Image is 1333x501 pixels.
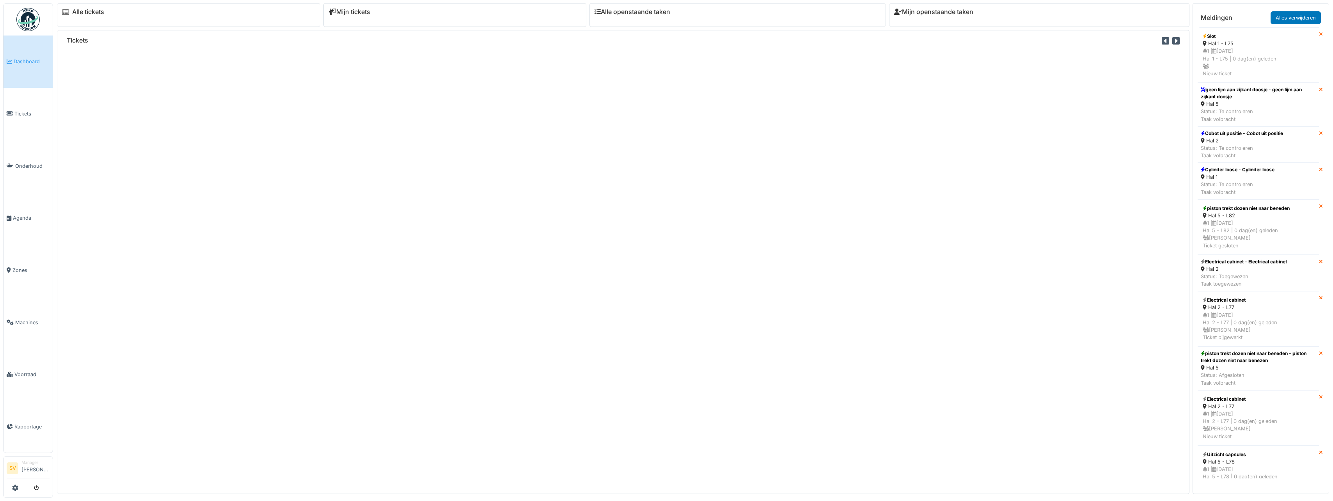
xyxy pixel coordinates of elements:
div: Uitzicht capsules [1203,451,1314,458]
div: Hal 5 - L82 [1203,212,1314,219]
div: 1 | [DATE] Hal 1 - L75 | 0 dag(en) geleden Nieuw ticket [1203,47,1314,77]
div: Hal 5 [1201,364,1316,371]
a: Alle openstaande taken [595,8,670,16]
span: Agenda [13,214,50,222]
h6: Tickets [67,37,88,44]
div: piston trekt dozen niet naar beneden - piston trekt dozen niet naar benezen [1201,350,1316,364]
a: Rapportage [4,401,53,453]
h6: Meldingen [1201,14,1232,21]
div: Hal 5 - L78 [1203,458,1314,465]
div: Slot [1203,33,1314,40]
div: Status: Te controleren Taak volbracht [1201,144,1283,159]
div: Cobot uit positie - Cobot uit positie [1201,130,1283,137]
div: 1 | [DATE] Hal 2 - L77 | 0 dag(en) geleden [PERSON_NAME] Nieuw ticket [1203,410,1314,440]
span: Onderhoud [15,162,50,170]
div: Hal 2 - L77 [1203,304,1314,311]
div: Status: Afgesloten Taak volbracht [1201,371,1316,386]
div: Hal 2 [1201,137,1283,144]
span: Rapportage [14,423,50,430]
div: Status: Te controleren Taak volbracht [1201,181,1274,195]
div: Electrical cabinet - Electrical cabinet [1201,258,1287,265]
a: piston trekt dozen niet naar beneden Hal 5 - L82 1 |[DATE]Hal 5 - L82 | 0 dag(en) geleden [PERSON... [1198,199,1319,255]
a: Dashboard [4,36,53,88]
span: Machines [15,319,50,326]
div: 1 | [DATE] Hal 5 - L78 | 0 dag(en) geleden [PERSON_NAME] Ticket toegewezen [1203,465,1314,496]
div: geen lijm aan zijkant doosje - geen lijm aan zijkant doosje [1201,86,1316,100]
li: [PERSON_NAME] [21,460,50,476]
a: Zones [4,244,53,297]
div: Electrical cabinet [1203,396,1314,403]
div: Hal 5 [1201,100,1316,108]
a: Cylinder loose - Cylinder loose Hal 1 Status: Te controlerenTaak volbracht [1198,163,1319,199]
a: Cobot uit positie - Cobot uit positie Hal 2 Status: Te controlerenTaak volbracht [1198,126,1319,163]
div: Status: Te controleren Taak volbracht [1201,108,1316,123]
div: 1 | [DATE] Hal 2 - L77 | 0 dag(en) geleden [PERSON_NAME] Ticket bijgewerkt [1203,311,1314,341]
a: Mijn openstaande taken [894,8,973,16]
a: Mijn tickets [328,8,370,16]
div: Hal 1 [1201,173,1274,181]
a: Electrical cabinet - Electrical cabinet Hal 2 Status: ToegewezenTaak toegewezen [1198,255,1319,291]
a: SV Manager[PERSON_NAME] [7,460,50,478]
div: Manager [21,460,50,465]
a: Electrical cabinet Hal 2 - L77 1 |[DATE]Hal 2 - L77 | 0 dag(en) geleden [PERSON_NAME]Nieuw ticket [1198,390,1319,446]
img: Badge_color-CXgf-gQk.svg [16,8,40,31]
a: Electrical cabinet Hal 2 - L77 1 |[DATE]Hal 2 - L77 | 0 dag(en) geleden [PERSON_NAME]Ticket bijge... [1198,291,1319,346]
a: piston trekt dozen niet naar beneden - piston trekt dozen niet naar benezen Hal 5 Status: Afgeslo... [1198,346,1319,390]
div: Hal 2 [1201,265,1287,273]
a: Slot Hal 1 - L75 1 |[DATE]Hal 1 - L75 | 0 dag(en) geleden Nieuw ticket [1198,27,1319,83]
div: Hal 1 - L75 [1203,40,1314,47]
a: Onderhoud [4,140,53,192]
span: Voorraad [14,371,50,378]
span: Dashboard [14,58,50,65]
a: Voorraad [4,348,53,401]
div: 1 | [DATE] Hal 5 - L82 | 0 dag(en) geleden [PERSON_NAME] Ticket gesloten [1203,219,1314,249]
span: Tickets [14,110,50,117]
a: Uitzicht capsules Hal 5 - L78 1 |[DATE]Hal 5 - L78 | 0 dag(en) geleden [PERSON_NAME]Ticket toegew... [1198,446,1319,501]
a: geen lijm aan zijkant doosje - geen lijm aan zijkant doosje Hal 5 Status: Te controlerenTaak volb... [1198,83,1319,126]
div: Electrical cabinet [1203,297,1314,304]
span: Zones [12,266,50,274]
a: Tickets [4,88,53,140]
li: SV [7,462,18,474]
div: piston trekt dozen niet naar beneden [1203,205,1314,212]
a: Alles verwijderen [1271,11,1321,24]
a: Machines [4,296,53,348]
div: Cylinder loose - Cylinder loose [1201,166,1274,173]
div: Status: Toegewezen Taak toegewezen [1201,273,1287,288]
a: Agenda [4,192,53,244]
div: Hal 2 - L77 [1203,403,1314,410]
a: Alle tickets [72,8,104,16]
